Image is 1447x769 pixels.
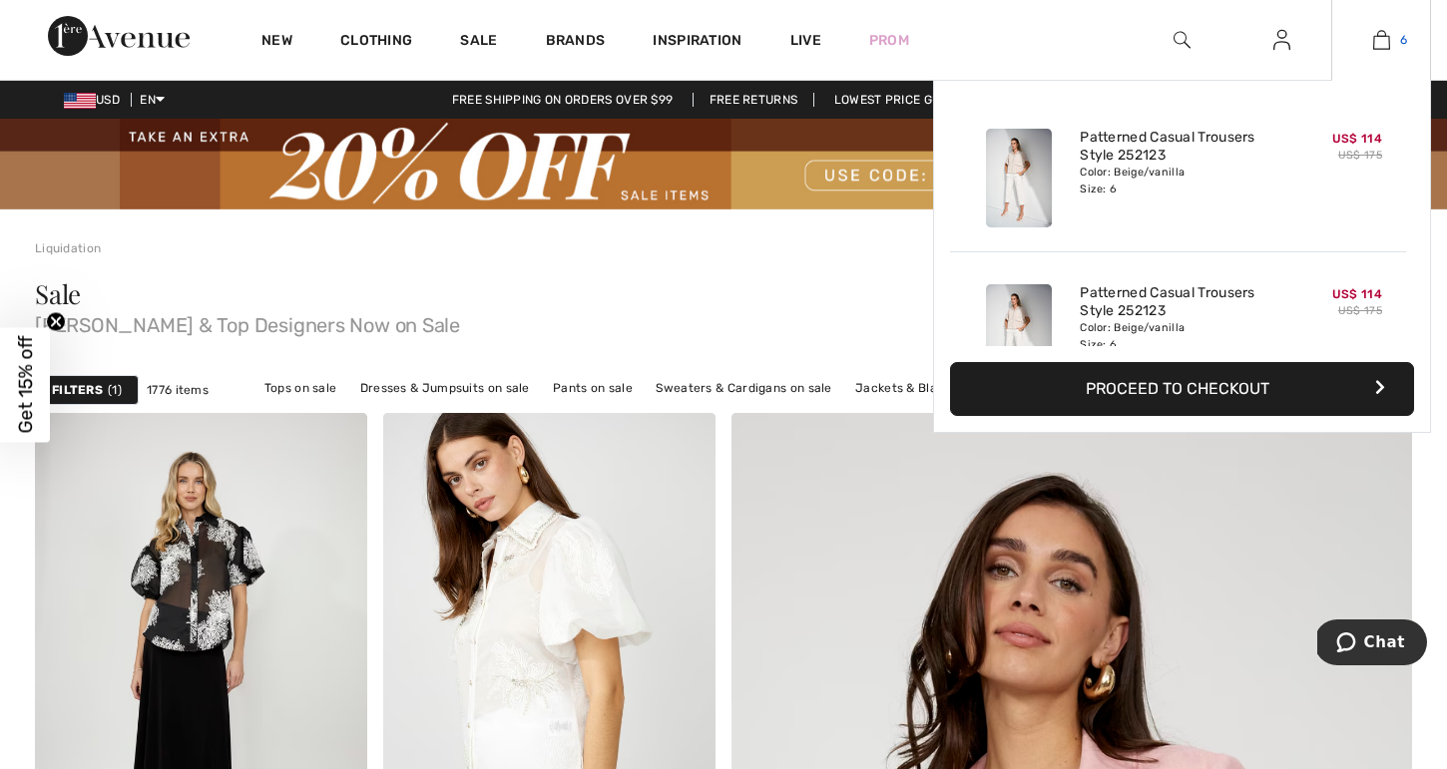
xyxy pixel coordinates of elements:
span: Get 15% off [14,336,37,434]
span: USD [64,93,128,107]
a: Liquidation [35,241,101,255]
div: Color: Beige/vanilla Size: 6 [1080,320,1276,352]
a: Jackets & Blazers on sale [845,375,1018,401]
a: Sale [460,32,497,53]
span: US$ 114 [1332,132,1382,146]
a: Sign In [1257,28,1306,53]
iframe: Opens a widget where you can chat to one of our agents [1317,619,1427,669]
a: Prom [869,30,909,51]
div: Color: Beige/vanilla Size: 6 [1080,165,1276,196]
a: Dresses & Jumpsuits on sale [350,375,540,401]
a: New [261,32,292,53]
a: Lowest Price Guarantee [818,93,1012,107]
span: EN [140,93,165,107]
img: My Info [1273,28,1290,52]
s: US$ 175 [1338,149,1382,162]
img: search the website [1174,28,1191,52]
a: Free shipping on orders over $99 [436,93,690,107]
img: My Bag [1373,28,1390,52]
button: Close teaser [46,311,66,331]
a: 6 [1332,28,1430,52]
a: Brands [546,32,606,53]
a: Pants on sale [543,375,643,401]
a: Clothing [340,32,412,53]
span: Sale [35,276,81,311]
a: Live [790,30,821,51]
img: 1ère Avenue [48,16,190,56]
img: Patterned Casual Trousers Style 252123 [986,284,1052,383]
a: Free Returns [693,93,815,107]
a: Patterned Casual Trousers Style 252123 [1080,129,1276,165]
span: 1776 items [147,381,209,399]
span: [PERSON_NAME] & Top Designers Now on Sale [35,307,1412,335]
a: Sweaters & Cardigans on sale [646,375,841,401]
button: Proceed to Checkout [950,362,1414,416]
s: US$ 175 [1338,304,1382,317]
a: Tops on sale [254,375,347,401]
img: US Dollar [64,93,96,109]
span: 1 [108,381,122,399]
a: Patterned Casual Trousers Style 252123 [1080,284,1276,320]
strong: Filters [52,381,103,399]
span: US$ 114 [1332,287,1382,301]
span: Inspiration [653,32,741,53]
img: Patterned Casual Trousers Style 252123 [986,129,1052,227]
span: 6 [1400,31,1407,49]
